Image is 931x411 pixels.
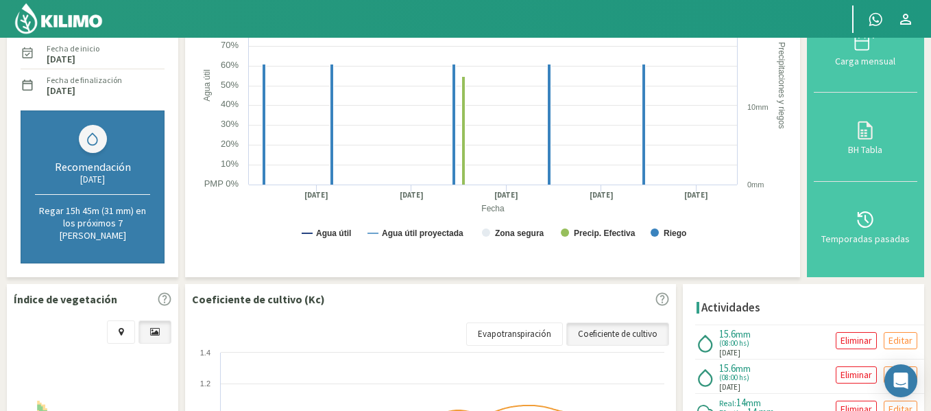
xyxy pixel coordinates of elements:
[200,379,210,388] text: 1.2
[684,190,708,200] text: [DATE]
[736,328,751,340] span: mm
[719,381,740,393] span: [DATE]
[841,333,872,349] p: Eliminar
[884,332,917,349] button: Editar
[836,366,877,384] button: Eliminar
[747,103,769,111] text: 10mm
[200,349,210,357] text: 1.4
[382,228,463,238] text: Agua útil proyectada
[47,55,75,64] label: [DATE]
[495,228,544,238] text: Zona segura
[35,204,150,242] p: Regar 15h 45m (31 mm) en los próximos 7 [PERSON_NAME]
[884,366,917,384] button: Editar
[481,204,505,213] text: Fecha
[574,228,636,238] text: Precip. Efectiva
[14,2,104,35] img: Kilimo
[746,397,761,409] span: mm
[14,291,117,307] p: Índice de vegetación
[35,174,150,185] div: [DATE]
[221,158,239,169] text: 10%
[719,398,736,408] span: Real:
[884,364,917,397] div: Open Intercom Messenger
[221,40,239,50] text: 70%
[304,190,328,200] text: [DATE]
[316,228,351,238] text: Agua útil
[747,180,764,189] text: 0mm
[818,234,913,244] div: Temporadas pasadas
[818,145,913,154] div: BH Tabla
[719,374,753,381] span: (08:00 hs)
[814,4,917,93] button: Carga mensual
[836,332,877,349] button: Eliminar
[221,139,239,149] text: 20%
[814,182,917,270] button: Temporadas pasadas
[719,327,736,340] span: 15.6
[719,362,736,375] span: 15.6
[221,80,239,90] text: 50%
[736,362,751,375] span: mm
[701,301,760,314] h4: Actividades
[47,74,122,86] label: Fecha de finalización
[719,340,753,347] span: (08:00 hs)
[494,190,518,200] text: [DATE]
[777,42,786,129] text: Precipitaciones y riegos
[888,333,912,349] p: Editar
[590,190,614,200] text: [DATE]
[202,69,212,102] text: Agua útil
[192,291,325,307] p: Coeficiente de cultivo (Kc)
[664,228,686,238] text: Riego
[736,396,746,409] span: 14
[466,322,563,346] a: Evapotranspiración
[221,99,239,109] text: 40%
[47,43,99,55] label: Fecha de inicio
[814,93,917,181] button: BH Tabla
[47,86,75,95] label: [DATE]
[818,56,913,66] div: Carga mensual
[35,160,150,174] div: Recomendación
[204,178,239,189] text: PMP 0%
[221,60,239,70] text: 60%
[566,322,669,346] a: Coeficiente de cultivo
[719,347,740,359] span: [DATE]
[400,190,424,200] text: [DATE]
[841,367,872,383] p: Eliminar
[221,119,239,129] text: 30%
